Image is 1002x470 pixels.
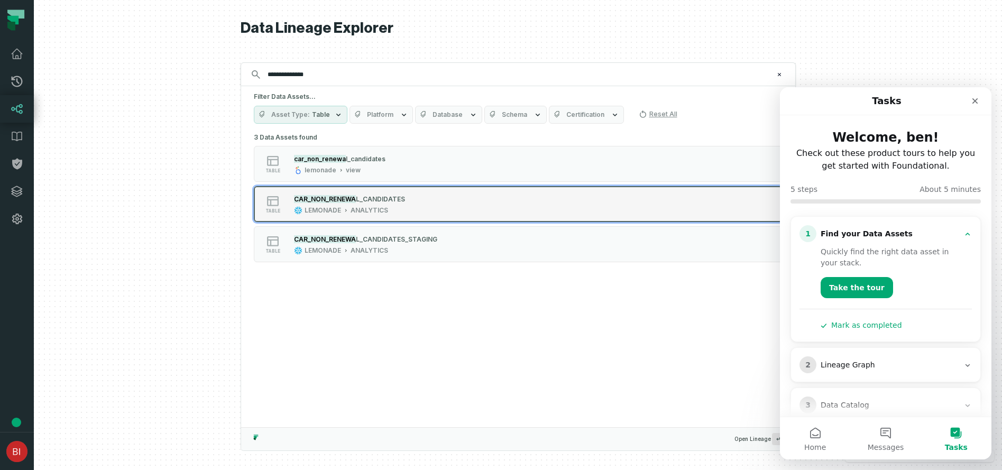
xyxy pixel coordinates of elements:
[549,106,624,124] button: Certification
[346,166,361,174] div: view
[254,226,783,262] button: tableLEMONADEANALYTICS
[346,155,385,163] span: l_candidates
[265,248,280,254] span: table
[350,106,413,124] button: Platform
[484,106,547,124] button: Schema
[294,155,346,163] mark: car_non_renewa
[265,168,280,173] span: table
[271,110,310,119] span: Asset Type
[6,441,27,462] img: avatar of ben inbar
[415,106,482,124] button: Database
[254,106,347,124] button: Asset TypeTable
[356,195,405,203] span: L_CANDIDATES
[254,146,783,182] button: tablelemonadeview
[305,246,341,255] div: LEMONADE
[635,106,682,123] button: Reset All
[351,246,388,255] div: ANALYTICS
[254,186,783,222] button: tableLEMONADEANALYTICS
[356,235,437,243] span: L_CANDIDATES_STAGING
[433,110,463,119] span: Database
[265,208,280,214] span: table
[734,433,785,445] span: Open Lineage
[772,433,785,445] span: Press ↵ to add a new Data Asset to the graph
[367,110,393,119] span: Platform
[305,206,341,215] div: LEMONADE
[502,110,527,119] span: Schema
[312,110,330,119] span: Table
[774,69,785,80] button: Clear search query
[780,87,991,459] iframe: Intercom live chat
[241,19,796,38] h1: Data Lineage Explorer
[254,130,783,276] div: 3 Data Assets found
[241,130,795,427] div: Suggestions
[12,418,21,427] div: Tooltip anchor
[305,166,336,174] div: lemonade
[294,195,356,203] mark: CAR_NON_RENEWA
[351,206,388,215] div: ANALYTICS
[294,235,356,243] mark: CAR_NON_RENEWA
[566,110,604,119] span: Certification
[254,93,783,101] h5: Filter Data Assets...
